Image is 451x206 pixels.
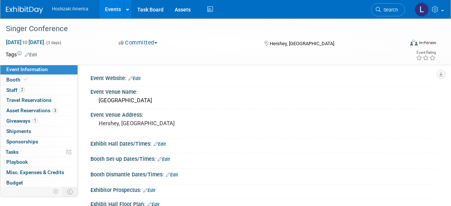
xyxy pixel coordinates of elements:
[6,180,23,186] span: Budget
[0,147,78,157] a: Tasks
[166,172,178,177] a: Edit
[90,138,436,148] div: Exhibit Hall Dates/Times:
[128,76,141,81] a: Edit
[0,85,78,95] a: Staff2
[270,41,334,46] span: Hershey, [GEOGRAPHIC_DATA]
[6,77,29,83] span: Booth
[25,52,37,57] a: Edit
[0,126,78,136] a: Shipments
[158,157,170,162] a: Edit
[46,40,61,45] span: (3 days)
[22,39,29,45] span: to
[90,169,436,179] div: Booth Dismantle Dates/Times:
[419,40,436,46] div: In-Person
[0,137,78,147] a: Sponsorships
[116,39,160,47] button: Committed
[6,118,38,124] span: Giveaways
[143,188,155,193] a: Edit
[0,116,78,126] a: Giveaways1
[0,75,78,85] a: Booth
[371,3,405,16] a: Search
[410,40,418,46] img: Format-Inperson.png
[99,120,226,127] pre: Hershey, [GEOGRAPHIC_DATA]
[50,187,63,196] td: Personalize Event Tab Strip
[416,51,436,54] div: Event Rating
[154,142,166,147] a: Edit
[415,3,429,17] img: Lori Northeim
[90,86,436,96] div: Event Venue Name:
[90,73,436,82] div: Event Website:
[32,118,38,123] span: 1
[90,109,436,119] div: Event Venue Address:
[6,169,64,175] span: Misc. Expenses & Credits
[6,159,28,165] span: Playbook
[0,167,78,177] a: Misc. Expenses & Credits
[96,95,431,106] div: [GEOGRAPHIC_DATA]
[0,157,78,167] a: Playbook
[0,178,78,188] a: Budget
[3,22,399,36] div: Singer Conference
[6,107,58,113] span: Asset Reservations
[0,106,78,116] a: Asset Reservations3
[52,108,58,113] span: 3
[52,6,88,11] span: Hoshizaki America
[381,7,398,13] span: Search
[6,149,19,155] span: Tasks
[90,185,436,194] div: Exhibitor Prospectus:
[6,6,43,14] img: ExhibitDay
[6,128,31,134] span: Shipments
[63,187,78,196] td: Toggle Event Tabs
[0,64,78,74] a: Event Information
[6,51,37,58] td: Tags
[6,66,48,72] span: Event Information
[6,139,38,144] span: Sponsorships
[6,97,52,103] span: Travel Reservations
[0,95,78,105] a: Travel Reservations
[19,87,25,93] span: 2
[6,87,25,93] span: Staff
[24,77,27,82] i: Booth reservation complete
[374,39,437,50] div: Event Format
[6,39,45,46] span: [DATE] [DATE]
[90,153,436,163] div: Booth Set-up Dates/Times:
